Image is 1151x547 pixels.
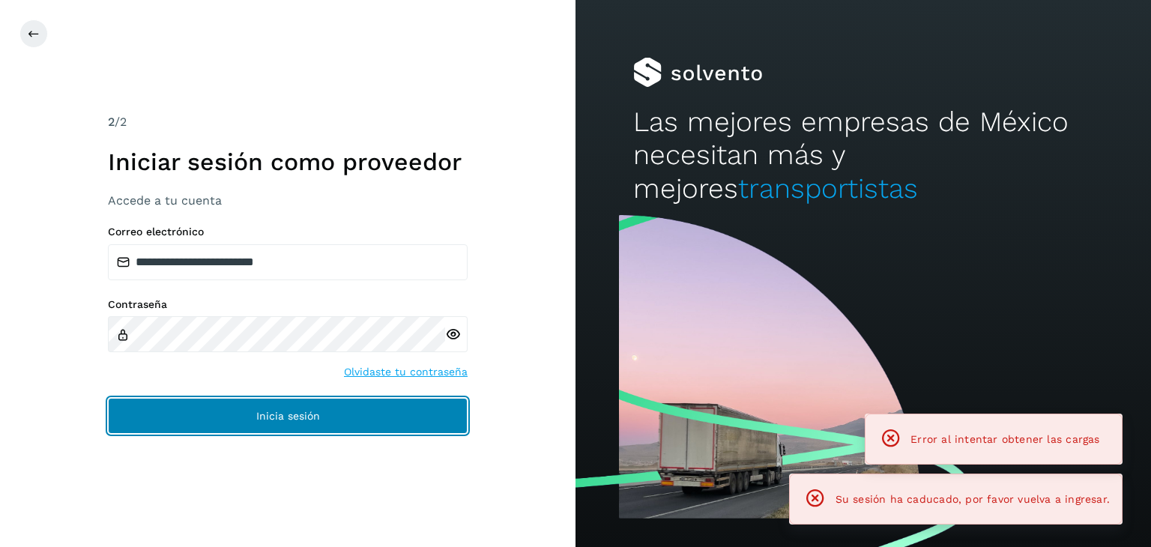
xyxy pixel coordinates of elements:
[108,298,468,311] label: Contraseña
[256,411,320,421] span: Inicia sesión
[633,106,1093,205] h2: Las mejores empresas de México necesitan más y mejores
[344,364,468,380] a: Olvidaste tu contraseña
[108,398,468,434] button: Inicia sesión
[108,226,468,238] label: Correo electrónico
[836,493,1110,505] span: Su sesión ha caducado, por favor vuelva a ingresar.
[910,433,1099,445] span: Error al intentar obtener las cargas
[108,148,468,176] h1: Iniciar sesión como proveedor
[108,113,468,131] div: /2
[108,115,115,129] span: 2
[738,172,918,205] span: transportistas
[108,193,468,208] h3: Accede a tu cuenta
